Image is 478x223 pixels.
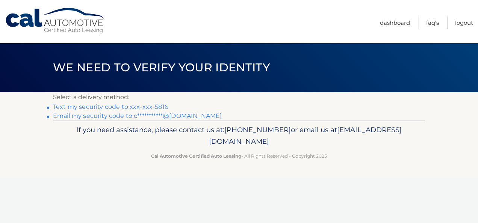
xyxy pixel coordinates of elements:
[58,124,420,148] p: If you need assistance, please contact us at: or email us at
[224,125,291,134] span: [PHONE_NUMBER]
[426,17,439,29] a: FAQ's
[58,152,420,160] p: - All Rights Reserved - Copyright 2025
[53,60,270,74] span: We need to verify your identity
[380,17,410,29] a: Dashboard
[5,8,106,34] a: Cal Automotive
[151,153,241,159] strong: Cal Automotive Certified Auto Leasing
[455,17,473,29] a: Logout
[53,103,168,110] a: Text my security code to xxx-xxx-5816
[53,92,425,102] p: Select a delivery method:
